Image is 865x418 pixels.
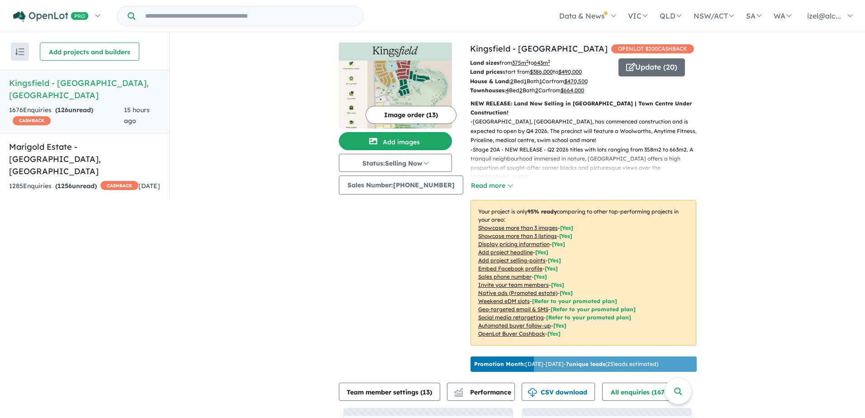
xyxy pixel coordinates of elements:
b: Townhouses: [470,87,506,94]
u: Social media retargeting [478,314,544,321]
u: 375 m [512,59,528,66]
span: [ Yes ] [560,224,573,231]
span: [ Yes ] [552,241,565,247]
p: start from [470,67,612,76]
button: Add projects and builders [40,43,139,61]
u: Showcase more than 3 images [478,224,558,231]
u: Native ads (Promoted estate) [478,290,557,296]
u: Sales phone number [478,273,532,280]
u: $ 664,000 [561,87,584,94]
strong: ( unread) [55,182,97,190]
span: CASHBACK [13,116,51,125]
img: Openlot PRO Logo White [13,11,89,22]
p: Bed Bath Car from [470,77,612,86]
button: Update (20) [618,58,685,76]
span: [Refer to your promoted plan] [546,314,631,321]
u: Embed Facebook profile [478,265,542,272]
button: CSV download [522,383,595,401]
button: Read more [471,180,513,191]
strong: ( unread) [55,106,93,114]
p: - Stage 20A - NEW RELEASE - Q2 2026 titles with lots ranging from 358m2 to 663m2. A tranquil neig... [471,145,703,182]
p: NEW RELEASE: Land Now Selling in [GEOGRAPHIC_DATA] | Town Centre Under Construction! [471,99,696,118]
u: OpenLot Buyer Cashback [478,330,545,337]
span: Performance [456,388,511,396]
p: from [470,58,612,67]
u: Weekend eDM slots [478,298,530,304]
span: [ Yes ] [545,265,558,272]
u: 2 [510,78,513,85]
h5: Marigold Estate - [GEOGRAPHIC_DATA] , [GEOGRAPHIC_DATA] [9,141,160,177]
u: $ 470,500 [564,78,588,85]
a: Kingsfield - Sunbury LogoKingsfield - Sunbury [339,43,452,128]
b: 95 % ready [528,208,557,215]
span: [ Yes ] [535,249,548,256]
sup: 2 [526,59,528,64]
b: House & Land: [470,78,510,85]
img: bar-chart.svg [454,391,463,397]
span: [ Yes ] [548,257,561,264]
span: [Yes] [553,322,566,329]
u: Add project selling-points [478,257,546,264]
span: [Refer to your promoted plan] [551,306,636,313]
p: Your project is only comparing to other top-performing projects in your area: - - - - - - - - - -... [471,200,696,346]
span: OPENLOT $ 200 CASHBACK [611,44,694,53]
span: izel@alc... [807,11,841,20]
span: 13 [423,388,430,396]
span: 15 hours ago [124,106,150,125]
img: Kingsfield - Sunbury [339,61,452,128]
img: line-chart.svg [454,388,462,393]
u: $ 490,000 [558,68,582,75]
b: Land sizes [470,59,499,66]
span: [DATE] [138,182,160,190]
div: 1285 Enquir ies [9,181,138,192]
u: 1 [539,78,542,85]
b: Promotion Month: [474,361,525,367]
h5: Kingsfield - [GEOGRAPHIC_DATA] , [GEOGRAPHIC_DATA] [9,77,160,101]
u: Invite your team members [478,281,549,288]
u: 4 [506,87,509,94]
span: CASHBACK [100,181,138,190]
u: Showcase more than 3 listings [478,233,557,239]
a: Kingsfield - [GEOGRAPHIC_DATA] [470,43,608,54]
p: Bed Bath Car from [470,86,612,95]
u: Automated buyer follow-up [478,322,551,329]
img: sort.svg [15,48,24,55]
input: Try estate name, suburb, builder or developer [137,6,361,26]
span: [ Yes ] [559,233,572,239]
b: 7 unique leads [566,361,605,367]
p: - [GEOGRAPHIC_DATA], [GEOGRAPHIC_DATA], has commenced construction and is expected to open by Q4 ... [471,117,703,145]
span: [Yes] [560,290,573,296]
u: Display pricing information [478,241,550,247]
u: 1 [524,78,527,85]
u: Add project headline [478,249,533,256]
u: 2 [519,87,523,94]
u: 2 [535,87,538,94]
button: Status:Selling Now [339,154,452,172]
span: 1256 [57,182,72,190]
button: Add images [339,132,452,150]
b: Land prices [470,68,503,75]
span: to [528,59,550,66]
p: [DATE] - [DATE] - ( 25 leads estimated) [474,360,658,368]
button: Performance [447,383,515,401]
div: 1676 Enquir ies [9,105,124,127]
img: download icon [528,388,537,397]
button: Sales Number:[PHONE_NUMBER] [339,176,463,195]
button: All enquiries (1676) [602,383,684,401]
span: 126 [57,106,68,114]
u: $ 386,000 [530,68,553,75]
span: [Refer to your promoted plan] [532,298,617,304]
u: 643 m [534,59,550,66]
button: Image order (13) [366,106,456,124]
span: [ Yes ] [551,281,564,288]
img: Kingsfield - Sunbury Logo [342,46,448,57]
span: [Yes] [547,330,561,337]
button: Team member settings (13) [339,383,440,401]
span: [ Yes ] [534,273,547,280]
sup: 2 [548,59,550,64]
span: to [553,68,582,75]
u: Geo-targeted email & SMS [478,306,548,313]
